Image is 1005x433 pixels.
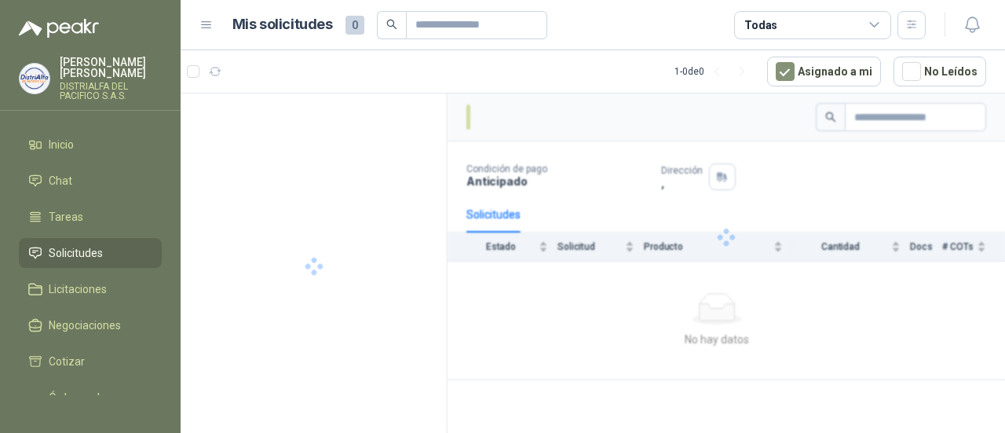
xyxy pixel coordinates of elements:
span: Negociaciones [49,317,121,334]
a: Tareas [19,202,162,232]
button: No Leídos [894,57,986,86]
span: Licitaciones [49,281,107,298]
div: Todas [744,17,777,34]
h1: Mis solicitudes [232,13,333,36]
p: DISTRIALFA DEL PACIFICO S.A.S. [60,82,162,101]
span: Inicio [49,136,74,153]
a: Órdenes de Compra [19,383,162,430]
span: Solicitudes [49,244,103,262]
span: Órdenes de Compra [49,389,147,424]
a: Licitaciones [19,274,162,304]
img: Company Logo [20,64,49,94]
a: Cotizar [19,347,162,376]
img: Logo peakr [19,19,99,38]
a: Solicitudes [19,238,162,268]
span: 0 [345,16,364,35]
a: Inicio [19,130,162,160]
p: [PERSON_NAME] [PERSON_NAME] [60,57,162,79]
span: Cotizar [49,353,85,370]
a: Negociaciones [19,310,162,340]
a: Chat [19,166,162,196]
div: 1 - 0 de 0 [674,59,755,84]
span: search [386,19,397,30]
span: Tareas [49,208,83,226]
button: Asignado a mi [767,57,881,86]
span: Chat [49,172,72,189]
